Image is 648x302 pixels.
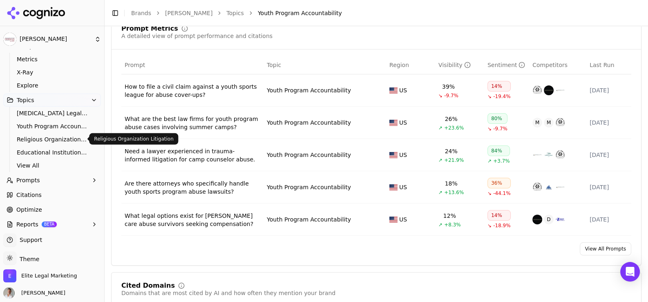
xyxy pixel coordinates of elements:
[532,182,542,192] img: o'brien law firm
[3,203,101,216] a: Optimize
[389,184,398,190] img: US flag
[3,269,77,282] button: Open organization switcher
[121,289,335,297] div: Domains that are most cited by AI and how often they mention your brand
[258,9,342,17] span: Youth Program Accountability
[121,282,175,289] div: Cited Domains
[493,125,507,132] span: -9.7%
[438,157,442,163] span: ↗
[17,96,34,104] span: Topics
[590,183,628,191] div: [DATE]
[16,236,42,244] span: Support
[16,176,40,184] span: Prompts
[544,215,554,224] span: D
[267,119,351,127] div: Youth Program Accountability
[3,218,101,231] button: ReportsBETA
[389,120,398,126] img: US flag
[555,182,565,192] img: andreozzi + foote
[487,93,492,100] span: ↘
[42,221,57,227] span: BETA
[493,93,510,100] span: -19.4%
[125,61,145,69] span: Prompt
[487,178,511,188] div: 36%
[544,118,554,128] span: M
[590,119,628,127] div: [DATE]
[532,150,542,160] img: andreozzi + foote
[487,145,510,156] div: 84%
[487,190,492,197] span: ↘
[267,183,351,191] a: Youth Program Accountability
[17,109,88,117] span: [MEDICAL_DATA] Legal Help
[555,85,565,95] img: andreozzi + foote
[3,287,15,299] img: Eric Bersano
[487,113,507,124] div: 80%
[94,136,173,142] p: Religious Organization Litigation
[620,262,640,282] div: Open Intercom Messenger
[445,179,458,188] div: 18%
[121,32,273,40] div: A detailed view of prompt performance and citations
[399,151,407,159] span: US
[13,107,91,119] a: [MEDICAL_DATA] Legal Help
[445,147,458,155] div: 24%
[444,157,464,163] span: +21.9%
[438,221,442,228] span: ↗
[389,61,409,69] span: Region
[386,56,435,74] th: Region
[125,212,260,228] div: What legal options exist for [PERSON_NAME] care abuse survivors seeking compensation?
[264,56,386,74] th: Topic
[493,158,510,164] span: +3.7%
[165,9,212,17] a: [PERSON_NAME]
[444,125,464,131] span: +23.6%
[438,125,442,131] span: ↗
[544,182,554,192] img: levy konigsberg
[13,121,91,132] a: Youth Program Accountability
[125,179,260,196] div: Are there attorneys who specifically handle youth sports program abuse lawsuits?
[17,135,88,143] span: Religious Organization Litigation
[3,287,65,299] button: Open user button
[487,61,525,69] div: Sentiment
[267,61,281,69] span: Topic
[555,215,565,224] img: zalkin law firm
[125,115,260,131] a: What are the best law firms for youth program abuse cases involving summer camps?
[444,221,461,228] span: +8.3%
[267,215,351,224] div: Youth Program Accountability
[13,80,91,91] a: Explore
[3,94,101,107] button: Topics
[493,190,510,197] span: -44.1%
[555,118,565,128] img: o'brien law firm
[267,86,351,94] a: Youth Program Accountability
[438,189,442,196] span: ↗
[487,210,511,221] div: 14%
[13,54,91,65] a: Metrics
[529,56,586,74] th: Competitors
[13,134,91,145] a: Religious Organization Litigation
[444,92,458,99] span: -9.7%
[389,217,398,223] img: US flag
[487,222,492,229] span: ↘
[125,147,260,163] a: Need a lawyer experienced in trauma-informed litigation for camp counselor abuse.
[399,215,407,224] span: US
[18,289,65,297] span: [PERSON_NAME]
[16,220,38,228] span: Reports
[121,56,264,74] th: Prompt
[125,83,260,99] div: How to file a civil claim against a youth sports league for abuse cover-ups?
[532,85,542,95] img: o'brien law firm
[131,10,151,16] a: Brands
[399,119,407,127] span: US
[399,183,407,191] span: US
[389,87,398,94] img: US flag
[544,85,554,95] img: lawsuit information center
[444,189,464,196] span: +13.6%
[493,222,510,229] span: -18.9%
[438,92,442,99] span: ↘
[438,61,471,69] div: Visibility
[389,152,398,158] img: US flag
[16,256,39,262] span: Theme
[267,151,351,159] div: Youth Program Accountability
[445,115,458,123] div: 26%
[226,9,244,17] a: Topics
[17,122,88,130] span: Youth Program Accountability
[17,81,88,89] span: Explore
